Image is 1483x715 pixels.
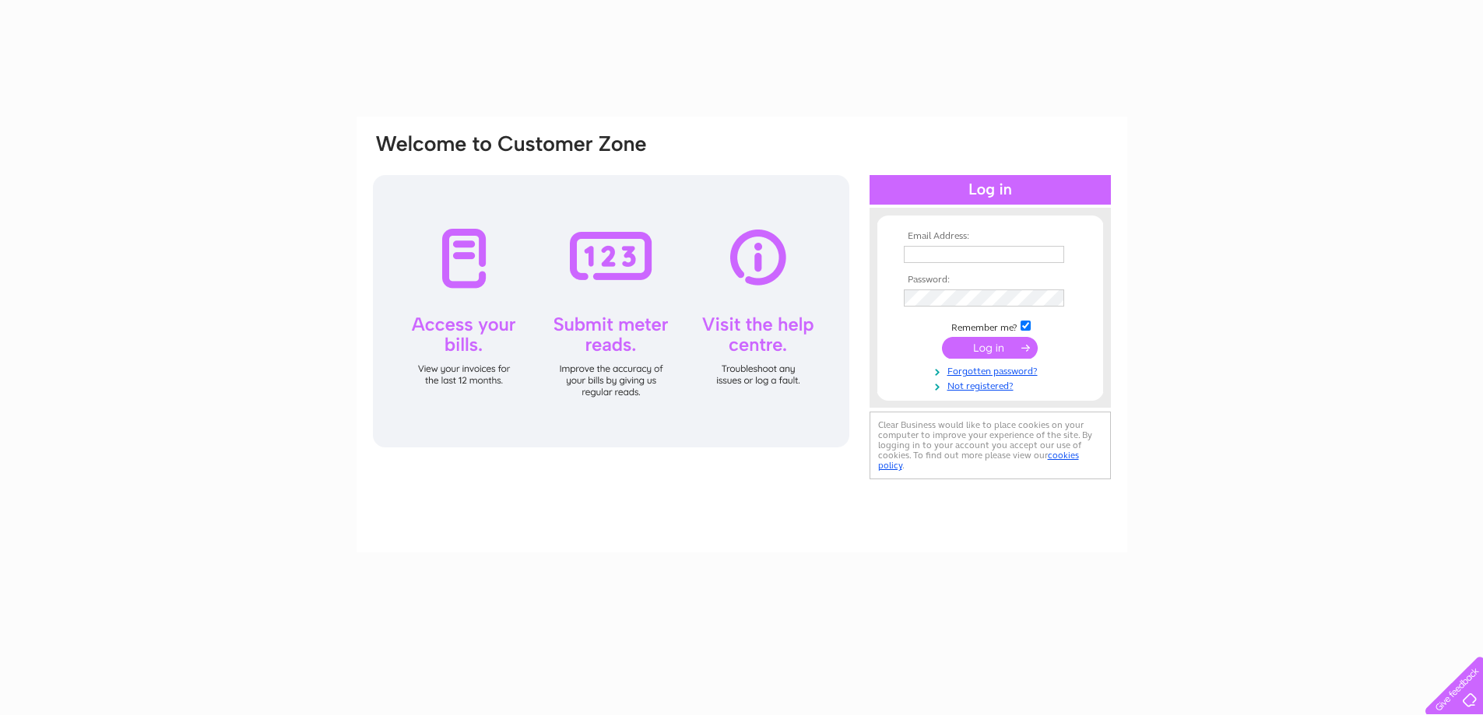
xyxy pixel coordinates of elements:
[900,318,1081,334] td: Remember me?
[878,450,1079,471] a: cookies policy
[900,275,1081,286] th: Password:
[904,377,1081,392] a: Not registered?
[870,412,1111,479] div: Clear Business would like to place cookies on your computer to improve your experience of the sit...
[942,337,1038,359] input: Submit
[900,231,1081,242] th: Email Address:
[904,363,1081,377] a: Forgotten password?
